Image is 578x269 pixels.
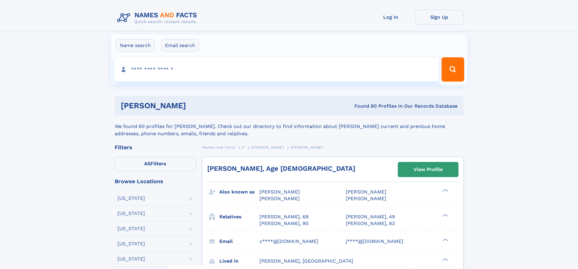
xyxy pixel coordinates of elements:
[414,163,443,177] div: View Profile
[219,187,259,197] h3: Also known as
[251,145,284,150] span: [PERSON_NAME]
[259,258,353,264] span: [PERSON_NAME], [GEOGRAPHIC_DATA]
[441,189,448,193] div: ❯
[242,145,245,150] span: F
[259,214,309,220] a: [PERSON_NAME], 68
[114,57,439,82] input: search input
[441,57,464,82] button: Search Button
[346,196,386,201] span: [PERSON_NAME]
[117,196,145,201] div: [US_STATE]
[259,220,309,227] a: [PERSON_NAME], 90
[116,39,155,52] label: Name search
[219,236,259,247] h3: Email
[259,189,300,195] span: [PERSON_NAME]
[219,212,259,222] h3: Relatives
[367,10,415,25] a: Log In
[115,157,196,171] label: Filters
[441,213,448,217] div: ❯
[121,102,270,109] h1: [PERSON_NAME]
[291,145,323,150] span: [PERSON_NAME]
[346,214,395,220] a: [PERSON_NAME], 49
[117,241,145,246] div: [US_STATE]
[398,162,458,177] a: View Profile
[115,179,196,184] div: Browse Locations
[117,226,145,231] div: [US_STATE]
[259,196,300,201] span: [PERSON_NAME]
[115,10,202,26] img: Logo Names and Facts
[161,39,199,52] label: Email search
[242,143,245,151] a: F
[115,145,196,150] div: Filters
[117,257,145,261] div: [US_STATE]
[346,220,395,227] a: [PERSON_NAME], 83
[251,143,284,151] a: [PERSON_NAME]
[415,10,464,25] a: Sign Up
[270,103,458,109] div: Found 80 Profiles In Our Records Database
[219,256,259,266] h3: Lived in
[346,189,386,195] span: [PERSON_NAME]
[202,143,235,151] a: Names and Facts
[207,165,355,172] a: [PERSON_NAME], Age [DEMOGRAPHIC_DATA]
[441,257,448,261] div: ❯
[117,211,145,216] div: [US_STATE]
[115,116,464,137] div: We found 80 profiles for [PERSON_NAME]. Check out our directory to find information about [PERSON...
[441,238,448,242] div: ❯
[144,161,150,166] span: All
